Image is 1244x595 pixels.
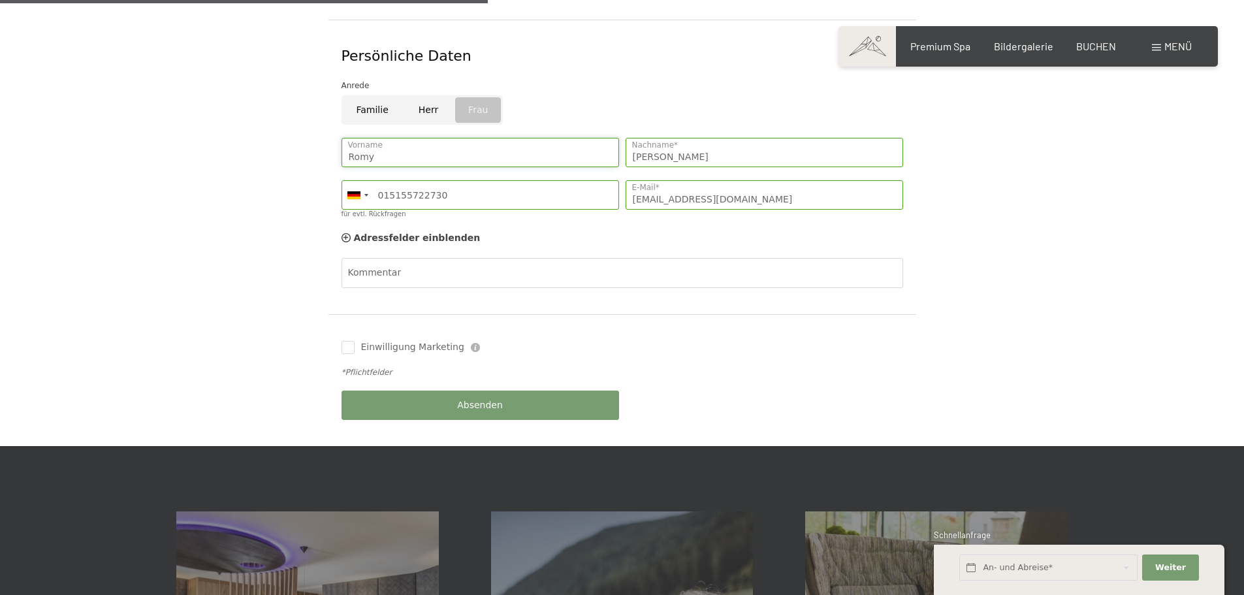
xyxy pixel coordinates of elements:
[342,391,619,420] button: Absenden
[1142,555,1198,581] button: Weiter
[1076,40,1116,52] a: BUCHEN
[361,341,464,354] span: Einwilligung Marketing
[354,233,481,243] span: Adressfelder einblenden
[342,79,903,92] div: Anrede
[910,40,970,52] a: Premium Spa
[1164,40,1192,52] span: Menü
[1155,562,1186,573] span: Weiter
[342,180,619,210] input: 01512 3456789
[342,181,372,209] div: Germany (Deutschland): +49
[342,210,406,217] label: für evtl. Rückfragen
[342,46,903,67] div: Persönliche Daten
[342,367,903,378] div: *Pflichtfelder
[994,40,1053,52] a: Bildergalerie
[934,530,991,540] span: Schnellanfrage
[457,399,503,412] span: Absenden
